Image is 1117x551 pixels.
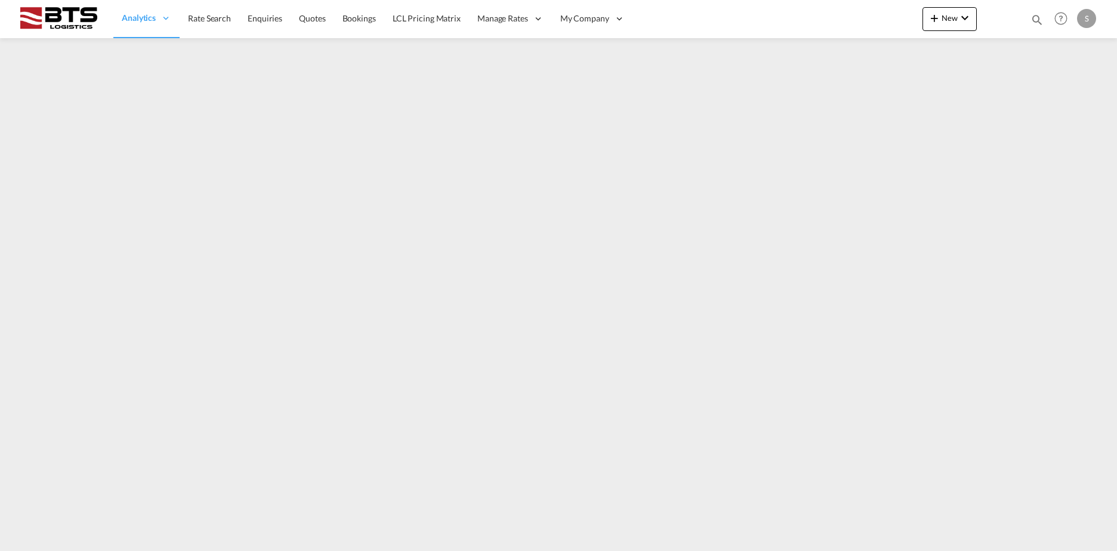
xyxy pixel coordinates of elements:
[248,13,282,23] span: Enquiries
[477,13,528,24] span: Manage Rates
[18,5,98,32] img: cdcc71d0be7811ed9adfbf939d2aa0e8.png
[922,7,977,31] button: icon-plus 400-fgNewicon-chevron-down
[1077,9,1096,28] div: S
[1030,13,1044,31] div: icon-magnify
[393,13,461,23] span: LCL Pricing Matrix
[1051,8,1077,30] div: Help
[1051,8,1071,29] span: Help
[299,13,325,23] span: Quotes
[560,13,609,24] span: My Company
[122,12,156,24] span: Analytics
[927,13,972,23] span: New
[958,11,972,25] md-icon: icon-chevron-down
[342,13,376,23] span: Bookings
[188,13,231,23] span: Rate Search
[1030,13,1044,26] md-icon: icon-magnify
[927,11,942,25] md-icon: icon-plus 400-fg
